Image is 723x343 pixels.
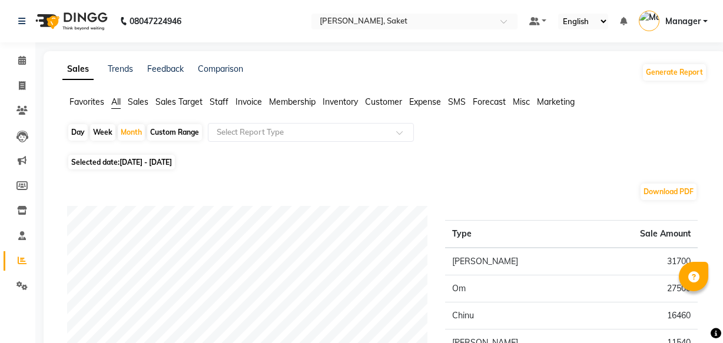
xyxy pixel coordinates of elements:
[120,158,172,166] span: [DATE] - [DATE]
[639,11,659,31] img: Manager
[90,124,115,141] div: Week
[445,275,585,302] td: Om
[269,96,316,107] span: Membership
[448,96,466,107] span: SMS
[108,64,133,74] a: Trends
[537,96,575,107] span: Marketing
[409,96,441,107] span: Expense
[68,124,88,141] div: Day
[30,5,111,38] img: logo
[585,221,698,248] th: Sale Amount
[445,248,585,275] td: [PERSON_NAME]
[365,96,402,107] span: Customer
[585,275,698,302] td: 27500
[62,59,94,80] a: Sales
[128,96,148,107] span: Sales
[69,96,104,107] span: Favorites
[323,96,358,107] span: Inventory
[198,64,243,74] a: Comparison
[674,296,711,331] iframe: chat widget
[147,64,184,74] a: Feedback
[445,302,585,329] td: Chinu
[210,96,228,107] span: Staff
[585,302,698,329] td: 16460
[130,5,181,38] b: 08047224946
[68,155,175,169] span: Selected date:
[236,96,262,107] span: Invoice
[118,124,145,141] div: Month
[641,184,697,200] button: Download PDF
[445,221,585,248] th: Type
[665,15,701,28] span: Manager
[513,96,530,107] span: Misc
[473,96,506,107] span: Forecast
[111,96,121,107] span: All
[155,96,203,107] span: Sales Target
[643,64,706,81] button: Generate Report
[585,248,698,275] td: 31700
[147,124,202,141] div: Custom Range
